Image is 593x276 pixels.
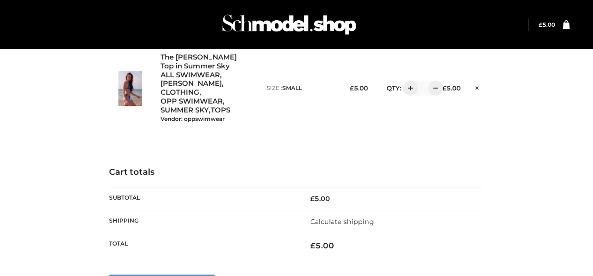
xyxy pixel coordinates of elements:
[310,194,315,203] span: £
[539,21,555,28] bdi: 5.00
[109,187,297,210] th: Subtotal
[310,241,334,250] bdi: 5.00
[377,81,431,96] div: QTY:
[109,167,484,178] h4: Cart totals
[161,71,220,80] a: ALL SWIMWEAR
[442,84,461,92] bdi: 5.00
[470,81,484,93] a: Remove this item
[310,194,330,203] bdi: 5.00
[109,233,297,258] th: Total
[161,106,209,115] a: SUMMER SKY
[350,84,354,92] span: £
[211,106,230,115] a: TOPS
[161,88,199,97] a: CLOTHING
[161,115,225,122] small: Vendor: oppswimwear
[282,84,302,91] span: SMALL
[161,97,223,106] a: OPP SWIMWEAR
[539,21,555,28] a: £5.00
[350,84,368,92] bdi: 5.00
[267,84,338,92] p: size :
[539,21,542,28] span: £
[442,84,447,92] span: £
[161,79,222,88] a: [PERSON_NAME]
[219,6,359,43] img: Schmodel Admin 964
[109,210,297,233] th: Shipping
[310,217,374,226] a: Calculate shipping
[161,53,248,71] a: The [PERSON_NAME] Top in Summer Sky
[310,241,315,250] span: £
[161,53,257,123] div: , , , , ,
